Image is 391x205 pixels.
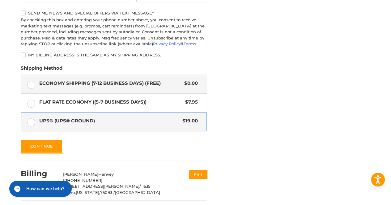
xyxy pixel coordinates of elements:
[181,80,198,87] span: $0.00
[21,169,57,178] h2: Billing
[100,190,115,195] span: 75093 /
[182,99,198,106] span: $7.95
[6,178,74,199] iframe: Gorgias live chat messenger
[139,184,150,189] span: / 1535
[21,65,62,75] legend: Shipping Method
[98,172,114,177] span: Henvey
[21,139,63,153] button: Continue
[189,170,207,179] button: Edit
[153,41,181,46] a: Privacy Policy
[179,117,198,125] span: $19.00
[21,17,207,47] div: By checking this box and entering your phone number above, you consent to receive marketing text ...
[21,52,207,57] label: My billing address is the same as my shipping address.
[39,117,180,125] span: UPS® (UPS® Ground)
[115,190,160,195] span: [GEOGRAPHIC_DATA]
[21,10,207,15] label: Send me news and special offers via text message*
[76,190,100,195] span: [US_STATE],
[340,188,391,205] iframe: Google Customer Reviews
[184,41,196,46] a: Terms
[63,172,98,177] span: [PERSON_NAME]
[63,184,139,189] span: [STREET_ADDRESS][PERSON_NAME]
[39,80,181,87] span: Economy Shipping (7-12 Business Days) (Free)
[63,178,102,183] span: [PHONE_NUMBER]
[39,99,182,106] span: Flat Rate Economy ((5-7 Business Days))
